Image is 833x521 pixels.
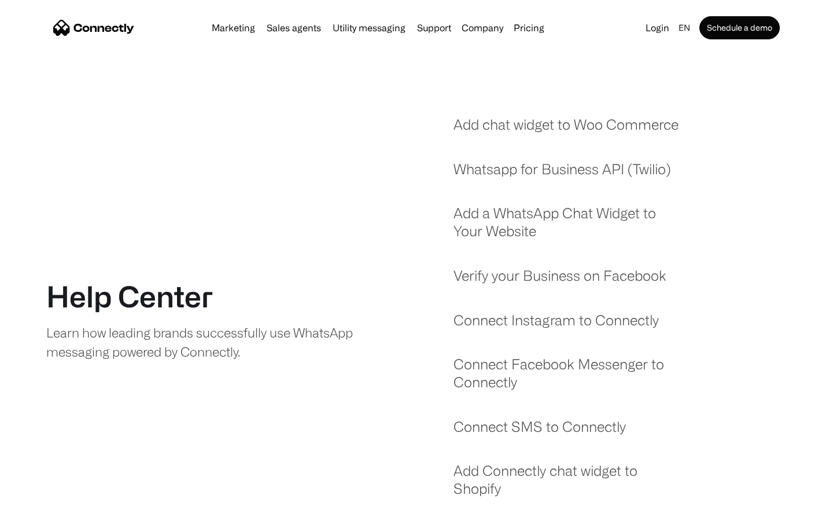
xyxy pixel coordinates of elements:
a: Sales agents [262,23,326,32]
a: Pricing [509,23,549,32]
a: Add a WhatsApp Chat Widget to Your Website [454,204,687,251]
ul: Language list [23,501,69,517]
div: en [679,20,690,36]
div: Learn how leading brands successfully use WhatsApp messaging powered by Connectly. [46,323,363,361]
a: Login [641,20,674,36]
aside: Language selected: English [12,500,69,517]
a: Add chat widget to Woo Commerce [454,116,679,145]
h1: Help Center [46,279,213,314]
a: Utility messaging [328,23,410,32]
a: Connect SMS to Connectly [454,418,626,447]
a: Verify your Business on Facebook [454,267,666,296]
a: Connect Facebook Messenger to Connectly [454,355,687,402]
a: Schedule a demo [699,16,780,39]
a: Marketing [207,23,260,32]
a: Whatsapp for Business API (Twilio) [454,160,671,190]
a: Add Connectly chat widget to Shopify [454,462,687,509]
div: Company [462,20,503,36]
a: Support [412,23,456,32]
a: Connect Instagram to Connectly [454,311,659,341]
